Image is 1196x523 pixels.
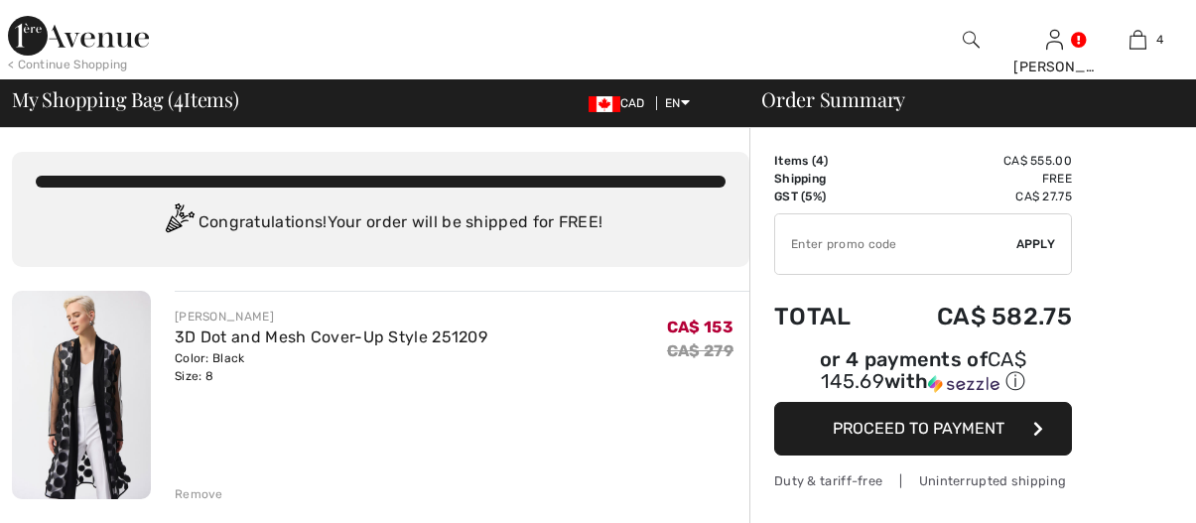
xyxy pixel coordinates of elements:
div: Congratulations! Your order will be shipped for FREE! [36,203,726,243]
s: CA$ 279 [667,341,733,360]
span: My Shopping Bag ( Items) [12,89,239,109]
div: or 4 payments of with [774,350,1072,395]
img: Congratulation2.svg [159,203,199,243]
span: Proceed to Payment [833,419,1004,438]
span: 4 [816,154,824,168]
div: [PERSON_NAME] [175,308,487,326]
span: 4 [174,84,184,110]
button: Proceed to Payment [774,402,1072,456]
img: 1ère Avenue [8,16,149,56]
span: 4 [1156,31,1163,49]
div: Color: Black Size: 8 [175,349,487,385]
div: or 4 payments ofCA$ 145.69withSezzle Click to learn more about Sezzle [774,350,1072,402]
div: Duty & tariff-free | Uninterrupted shipping [774,471,1072,490]
td: CA$ 555.00 [882,152,1072,170]
span: CAD [589,96,653,110]
span: CA$ 153 [667,318,733,336]
img: search the website [963,28,980,52]
span: CA$ 145.69 [821,347,1026,393]
td: CA$ 27.75 [882,188,1072,205]
a: 4 [1098,28,1179,52]
div: Remove [175,485,223,503]
a: Sign In [1046,30,1063,49]
div: < Continue Shopping [8,56,128,73]
img: My Info [1046,28,1063,52]
td: Total [774,283,882,350]
td: CA$ 582.75 [882,283,1072,350]
img: My Bag [1130,28,1146,52]
div: Order Summary [737,89,1184,109]
span: Apply [1016,235,1056,253]
input: Promo code [775,214,1016,274]
td: Shipping [774,170,882,188]
td: GST (5%) [774,188,882,205]
img: Sezzle [928,375,999,393]
div: [PERSON_NAME] [1013,57,1095,77]
td: Items ( ) [774,152,882,170]
img: Canadian Dollar [589,96,620,112]
img: 3D Dot and Mesh Cover-Up Style 251209 [12,291,151,499]
span: EN [665,96,690,110]
td: Free [882,170,1072,188]
a: 3D Dot and Mesh Cover-Up Style 251209 [175,327,487,346]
